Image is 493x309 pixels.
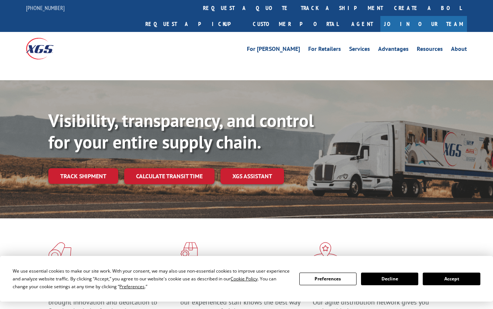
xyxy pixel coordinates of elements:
a: Services [349,46,370,54]
a: Track shipment [48,168,118,184]
button: Decline [361,273,418,285]
a: About [451,46,467,54]
img: xgs-icon-focused-on-flooring-red [180,242,198,261]
a: [PHONE_NUMBER] [26,4,65,12]
div: We use essential cookies to make our site work. With your consent, we may also use non-essential ... [13,267,290,290]
a: Customer Portal [247,16,344,32]
span: Cookie Policy [231,276,258,282]
img: xgs-icon-flagship-distribution-model-red [313,242,338,261]
a: Advantages [378,46,409,54]
a: For [PERSON_NAME] [247,46,300,54]
button: Accept [423,273,480,285]
button: Preferences [299,273,357,285]
img: xgs-icon-total-supply-chain-intelligence-red [48,242,71,261]
a: For Retailers [308,46,341,54]
a: Agent [344,16,380,32]
span: Preferences [119,283,145,290]
a: Calculate transit time [124,168,215,184]
a: Request a pickup [140,16,247,32]
a: Join Our Team [380,16,467,32]
a: Resources [417,46,443,54]
a: XGS ASSISTANT [220,168,284,184]
b: Visibility, transparency, and control for your entire supply chain. [48,109,314,153]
